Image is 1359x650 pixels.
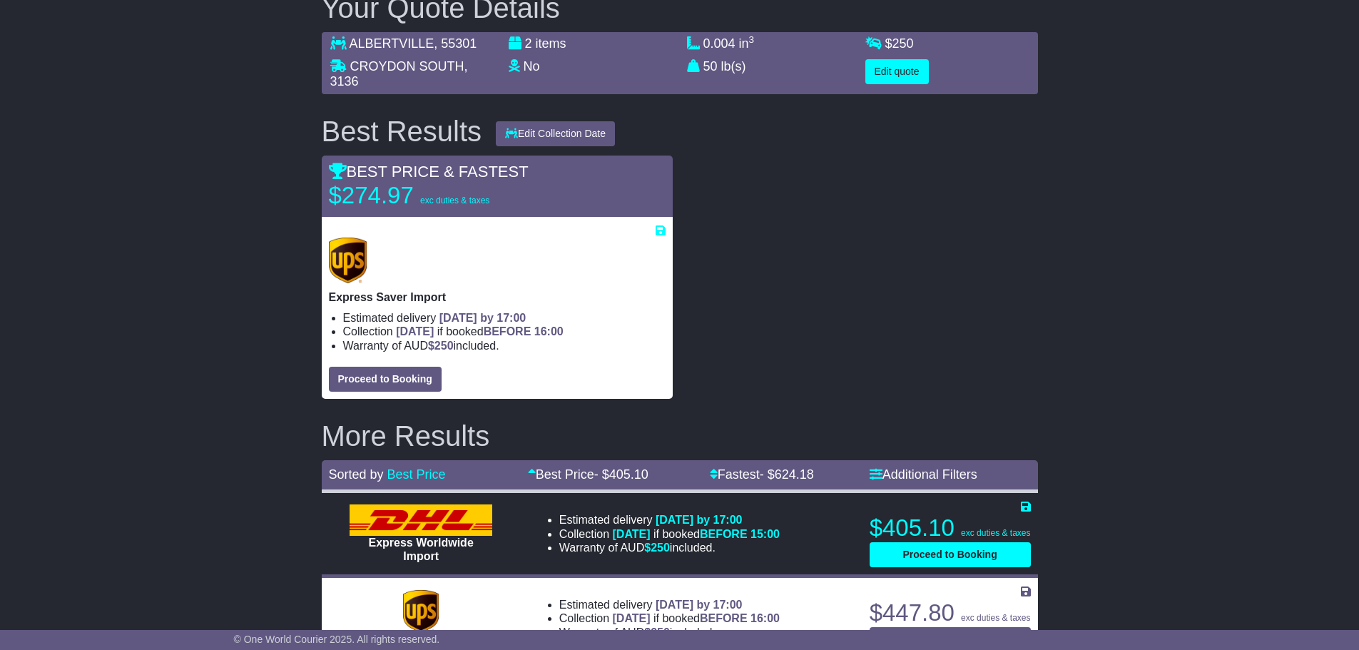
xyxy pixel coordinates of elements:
li: Collection [559,611,780,625]
span: 250 [651,542,670,554]
span: 624.18 [775,467,814,482]
div: Best Results [315,116,489,147]
span: 50 [703,59,718,73]
li: Warranty of AUD included. [343,339,666,352]
span: $ [644,542,670,554]
span: 250 [651,626,670,639]
span: 250 [434,340,454,352]
span: BEST PRICE & FASTEST [329,163,529,181]
li: Warranty of AUD included. [559,626,780,639]
span: $ [644,626,670,639]
span: ALBERTVILLE [350,36,434,51]
p: Express Saver Import [329,290,666,304]
img: UPS (new): Expedited Import [403,590,439,633]
span: if booked [613,528,780,540]
span: 405.10 [609,467,648,482]
button: Edit quote [865,59,929,84]
span: [DATE] [613,612,651,624]
span: [DATE] by 17:00 [656,599,743,611]
span: 16:00 [750,612,780,624]
span: lb(s) [721,59,746,73]
img: UPS (new): Express Saver Import [329,238,367,283]
span: $ [428,340,454,352]
span: if booked [396,325,563,337]
span: $ [885,36,914,51]
span: exc duties & taxes [961,613,1030,623]
span: No [524,59,540,73]
a: Fastest- $624.18 [710,467,814,482]
span: Express Worldwide Import [368,537,473,562]
li: Warranty of AUD included. [559,541,780,554]
span: items [536,36,566,51]
span: , 55301 [434,36,477,51]
span: © One World Courier 2025. All rights reserved. [234,634,440,645]
span: , 3136 [330,59,468,89]
span: Sorted by [329,467,384,482]
span: exc duties & taxes [961,528,1030,538]
sup: 3 [749,34,755,45]
button: Proceed to Booking [870,542,1031,567]
span: in [739,36,755,51]
span: [DATE] by 17:00 [656,514,743,526]
a: Best Price [387,467,446,482]
a: Best Price- $405.10 [528,467,648,482]
h2: More Results [322,420,1038,452]
li: Collection [559,527,780,541]
span: - $ [760,467,814,482]
span: [DATE] [613,528,651,540]
span: 15:00 [750,528,780,540]
button: Proceed to Booking [329,367,442,392]
img: DHL: Express Worldwide Import [350,504,492,536]
span: [DATE] by 17:00 [439,312,526,324]
span: [DATE] [396,325,434,337]
button: Edit Collection Date [496,121,615,146]
li: Collection [343,325,666,338]
span: 2 [525,36,532,51]
li: Estimated delivery [343,311,666,325]
p: $447.80 [870,599,1031,627]
span: BEFORE [700,612,748,624]
li: Estimated delivery [559,513,780,527]
span: BEFORE [700,528,748,540]
span: - $ [594,467,648,482]
span: exc duties & taxes [420,195,489,205]
p: $274.97 [329,181,507,210]
span: if booked [613,612,780,624]
span: 0.004 [703,36,736,51]
span: 250 [892,36,914,51]
span: BEFORE [484,325,531,337]
li: Estimated delivery [559,598,780,611]
span: 16:00 [534,325,564,337]
span: CROYDON SOUTH [350,59,464,73]
a: Additional Filters [870,467,977,482]
p: $405.10 [870,514,1031,542]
